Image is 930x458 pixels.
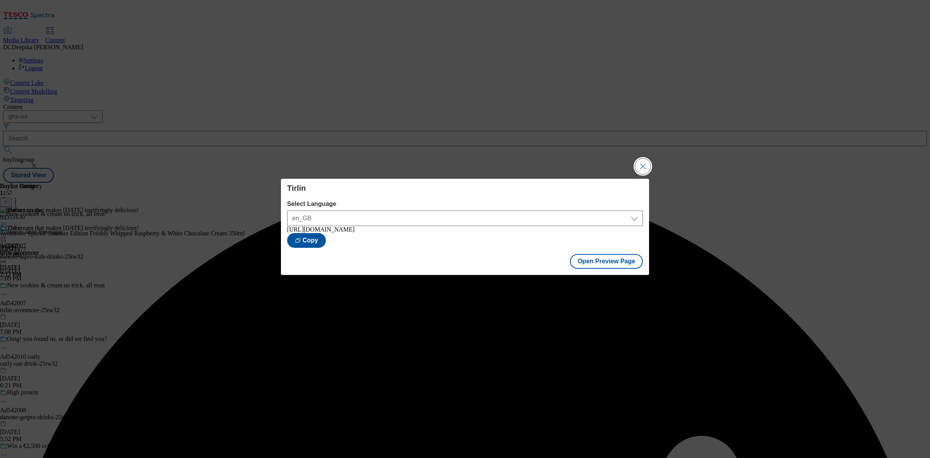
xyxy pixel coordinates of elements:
[635,159,651,174] button: Close Modal
[287,226,643,233] div: [URL][DOMAIN_NAME]
[570,254,643,269] button: Open Preview Page
[281,179,649,275] div: Modal
[287,200,643,207] label: Select Language
[287,233,326,248] button: Copy
[287,183,643,193] h4: Tirlin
